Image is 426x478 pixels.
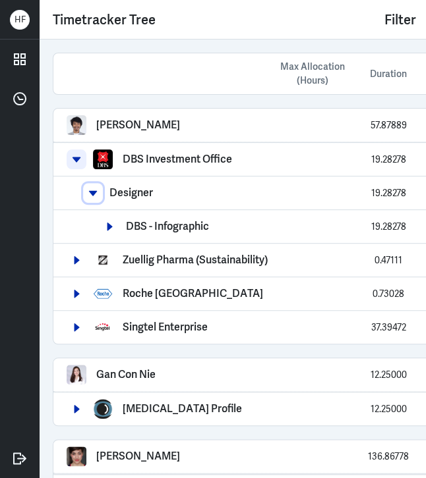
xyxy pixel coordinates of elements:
[371,369,407,381] span: 12.25000
[371,403,407,415] span: 12.25000
[371,321,406,333] span: 37.39472
[93,317,113,337] img: Singtel Enterprise
[123,153,232,165] p: DBS Investment Office
[93,399,113,419] img: Myopia Profile
[126,221,209,232] p: DBS - Infographic
[123,288,263,300] p: Roche [GEOGRAPHIC_DATA]
[67,365,86,385] img: Gan Con Nie
[109,187,153,199] p: Designer
[67,446,86,466] img: Lucy Koleva
[96,450,180,462] p: [PERSON_NAME]
[371,187,406,199] span: 19.28278
[123,321,208,333] p: Singtel Enterprise
[371,119,407,131] span: 57.87889
[370,67,407,81] span: Duration
[270,60,355,88] div: Max Allocation (Hours)
[10,10,30,30] div: H F
[123,403,242,415] p: [MEDICAL_DATA] Profile
[371,221,406,232] span: 19.28278
[123,254,268,266] p: Zuellig Pharma (Sustainability)
[96,119,180,131] p: [PERSON_NAME]
[93,149,113,169] img: DBS Investment Office
[96,369,156,381] p: Gan Con Nie
[373,288,404,300] span: 0.73028
[93,284,113,304] img: Roche Asia Pacific
[375,254,402,266] span: 0.47111
[371,153,406,165] span: 19.28278
[53,10,156,30] div: Timetracker Tree
[67,115,86,135] img: Arief Bahari
[368,450,409,462] span: 136.86778
[93,250,113,270] img: Zuellig Pharma (Sustainability)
